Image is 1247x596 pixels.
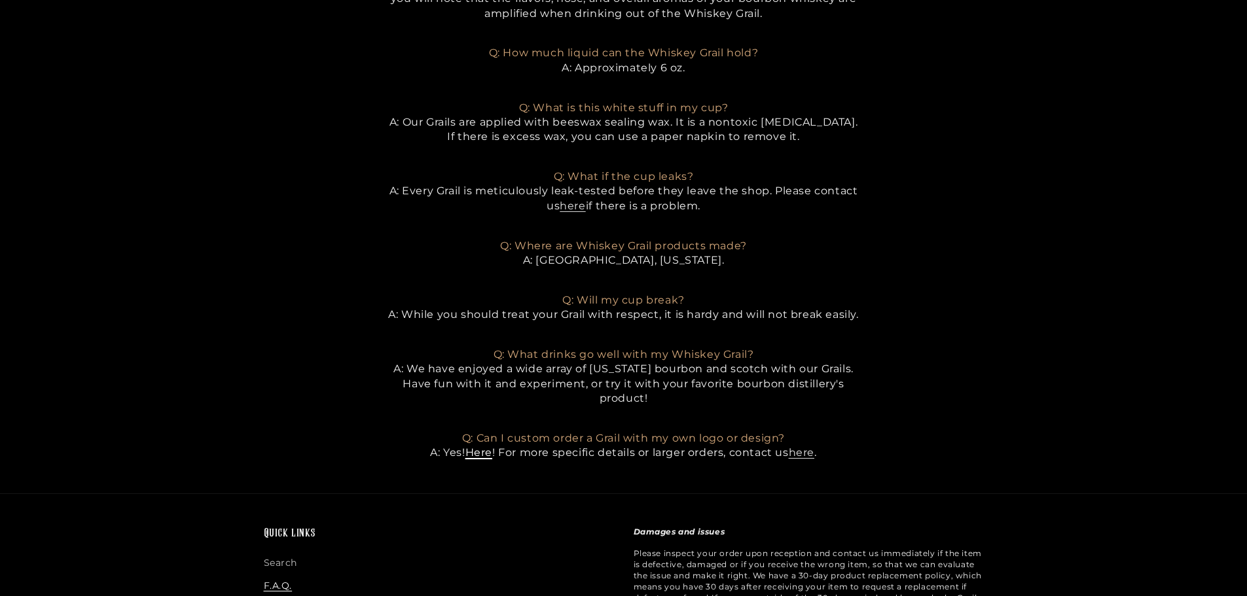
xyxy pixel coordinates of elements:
span: Q: Will my cup break? [562,294,685,306]
span: Q: What is this white stuff in my cup? [519,101,729,114]
p: A: While you should treat your Grail with respect, it is hardy and will not break easily. [386,278,861,322]
strong: Damages and issues [634,527,725,536]
a: Search [264,555,298,574]
p: A: Every Grail is meticulously leak-tested before they leave the shop. Please contact us if there... [386,155,861,214]
h2: Quick links [264,527,614,542]
p: A: Yes! ! For more specific details or larger orders, contact us . [386,417,861,461]
span: Q: What if the cup leaks? [554,170,694,183]
span: Q: What drinks go well with my Whiskey Grail? [494,348,754,360]
span: A: Approximately 6 oz. [562,61,685,74]
p: A: Our Grails are applied with beeswax sealing wax. It is a nontoxic [MEDICAL_DATA]. If there is ... [386,86,861,145]
span: Q: How much liquid can the Whiskey Grail hold? [489,46,759,59]
a: here [789,446,814,459]
p: A: [GEOGRAPHIC_DATA], [US_STATE]. [386,224,861,268]
span: Q: Can I custom order a Grail with my own logo or design? [462,432,785,444]
p: A: We have enjoyed a wide array of [US_STATE] bourbon and scotch with our Grails. Have fun with i... [386,333,861,406]
a: Here [465,446,492,459]
a: here [560,200,585,212]
span: Q: Where are Whiskey Grail products made? [500,239,747,252]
